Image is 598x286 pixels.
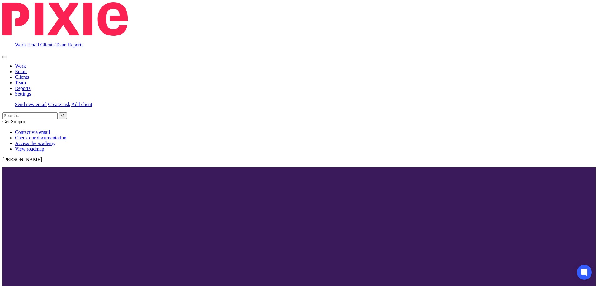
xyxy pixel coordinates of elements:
[15,63,26,68] a: Work
[2,119,27,124] span: Get Support
[15,74,29,80] a: Clients
[71,102,92,107] a: Add client
[2,2,128,36] img: Pixie
[15,42,26,47] a: Work
[15,80,26,85] a: Team
[15,69,27,74] a: Email
[15,102,47,107] a: Send new email
[2,112,58,119] input: Search
[15,91,31,96] a: Settings
[27,42,39,47] a: Email
[48,102,70,107] a: Create task
[59,112,67,119] button: Search
[15,135,66,140] a: Check our documentation
[15,86,31,91] a: Reports
[2,157,596,162] p: [PERSON_NAME]
[68,42,83,47] a: Reports
[55,42,66,47] a: Team
[40,42,54,47] a: Clients
[15,146,44,152] a: View roadmap
[15,129,50,135] a: Contact via email
[15,141,55,146] a: Access the academy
